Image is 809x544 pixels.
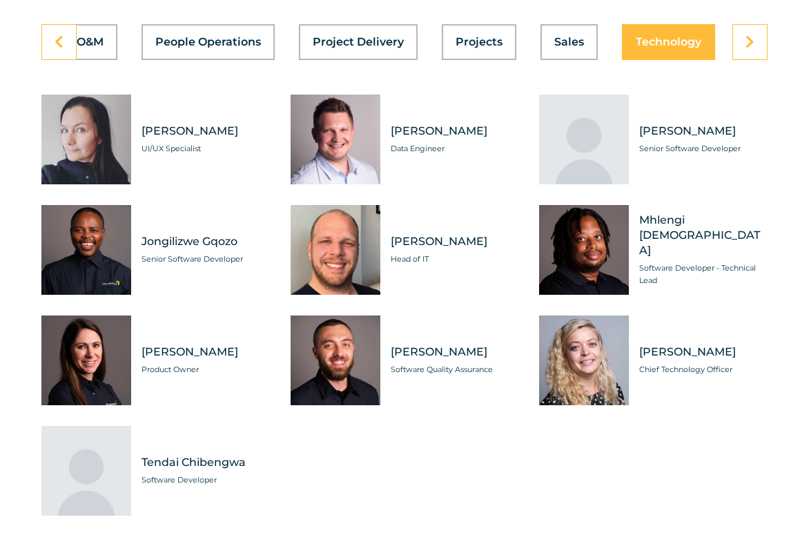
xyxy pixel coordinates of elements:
span: Software Developer - Technical Lead [639,262,768,286]
span: Senior Software Developer [639,142,768,155]
span: [PERSON_NAME] [391,124,519,139]
span: [PERSON_NAME] [639,344,768,360]
span: UI/UX Specialist [142,142,270,155]
span: Data Engineer [391,142,519,155]
span: People Operations [155,37,261,48]
span: Projects [456,37,503,48]
span: O&M [77,37,104,48]
span: [PERSON_NAME] [639,124,768,139]
div: Tabs. Open items with Enter or Space, close with Escape and navigate using the Arrow keys. [41,24,768,516]
span: Mhlengi [DEMOGRAPHIC_DATA] [639,213,768,258]
span: [PERSON_NAME] [391,234,519,249]
span: [PERSON_NAME] [142,124,270,139]
span: Sales [554,37,584,48]
span: [PERSON_NAME] [391,344,519,360]
span: Product Owner [142,363,270,376]
span: Technology [636,37,701,48]
span: Project Delivery [313,37,404,48]
span: [PERSON_NAME] [142,344,270,360]
span: Tendai Chibengwa [142,455,270,470]
span: Chief Technology Officer [639,363,768,376]
span: Head of IT [391,253,519,265]
span: Software Developer [142,474,270,486]
span: Software Quality Assurance [391,363,519,376]
span: Senior Software Developer [142,253,270,265]
span: Jongilizwe Gqozo [142,234,270,249]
